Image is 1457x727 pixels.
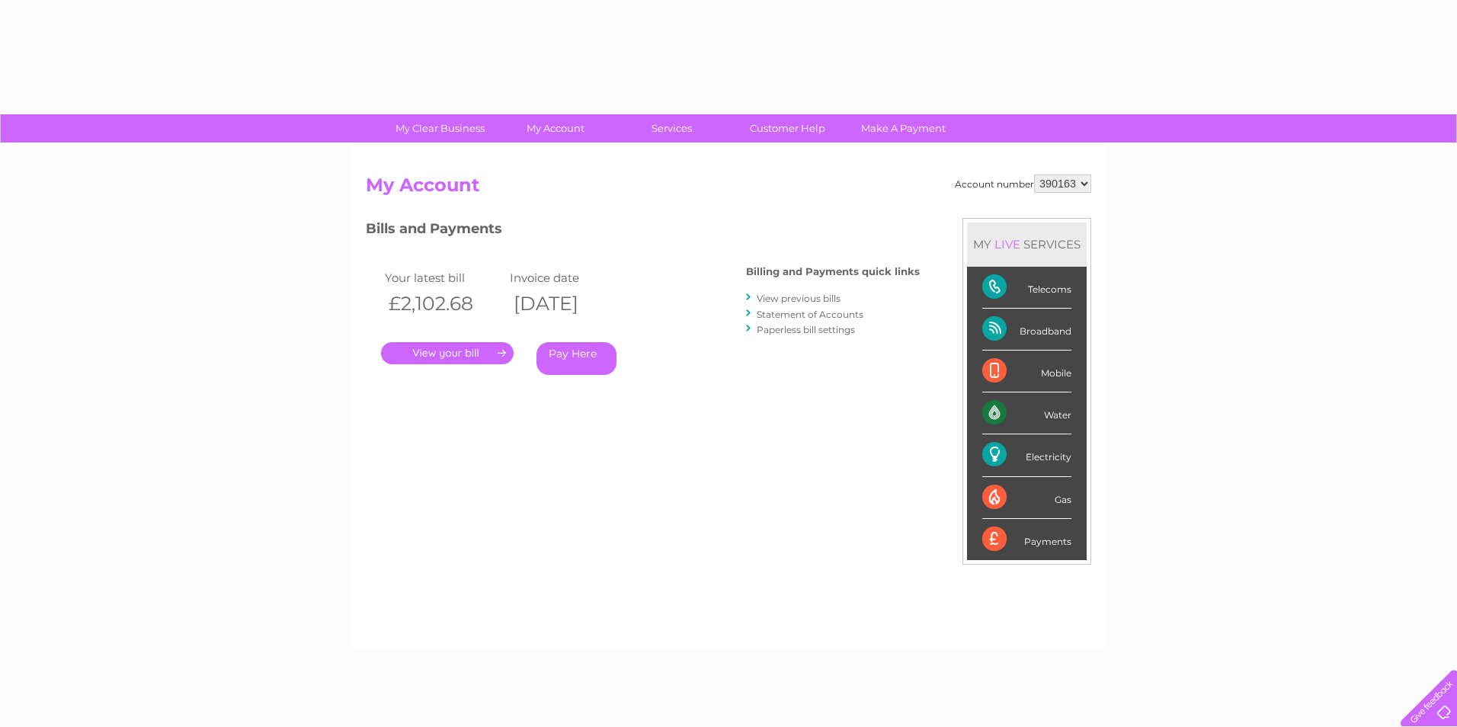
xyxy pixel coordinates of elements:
a: My Clear Business [377,114,503,143]
a: Pay Here [536,342,616,375]
th: [DATE] [506,288,631,319]
th: £2,102.68 [381,288,506,319]
td: Invoice date [506,267,631,288]
a: Statement of Accounts [757,309,863,320]
div: Electricity [982,434,1071,476]
div: LIVE [991,237,1023,251]
div: Broadband [982,309,1071,351]
a: . [381,342,514,364]
a: Customer Help [725,114,850,143]
div: Account number [955,175,1091,193]
a: Services [609,114,735,143]
a: View previous bills [757,293,841,304]
div: Gas [982,477,1071,519]
h4: Billing and Payments quick links [746,266,920,277]
a: My Account [493,114,619,143]
div: MY SERVICES [967,223,1087,266]
a: Paperless bill settings [757,324,855,335]
div: Water [982,392,1071,434]
div: Payments [982,519,1071,560]
div: Mobile [982,351,1071,392]
td: Your latest bill [381,267,506,288]
h3: Bills and Payments [366,218,920,245]
h2: My Account [366,175,1091,203]
div: Telecoms [982,267,1071,309]
a: Make A Payment [841,114,966,143]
